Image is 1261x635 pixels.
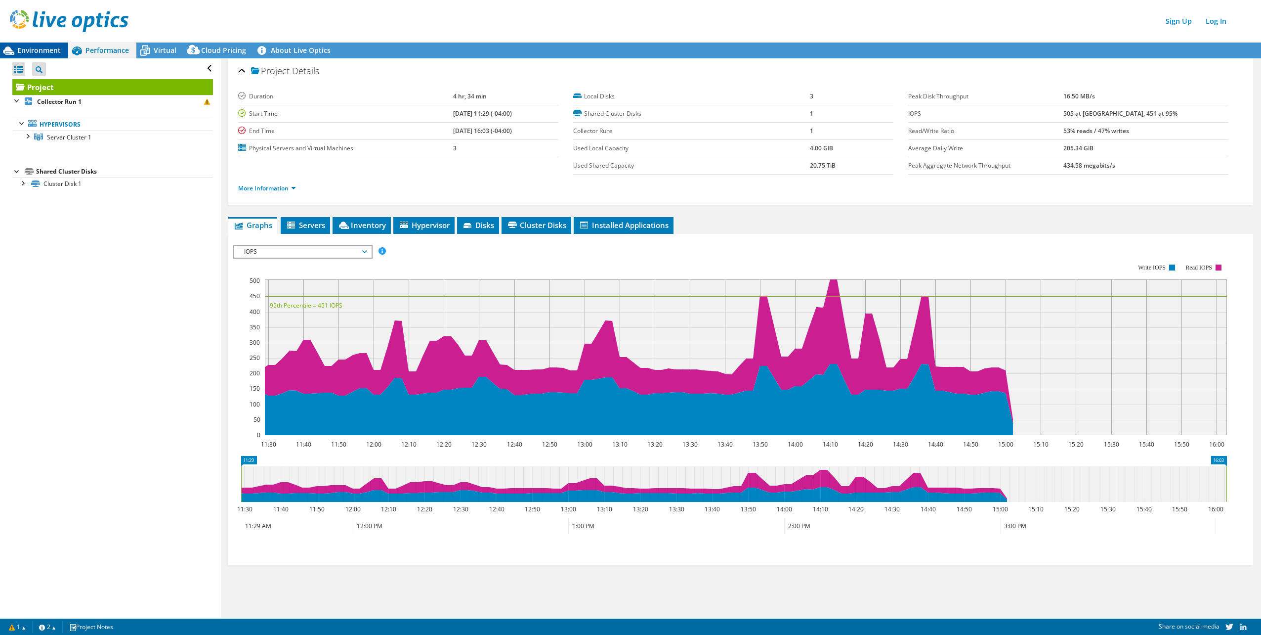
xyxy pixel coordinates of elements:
[471,440,486,449] text: 12:30
[908,143,1063,153] label: Average Daily Write
[1063,92,1095,100] b: 16.50 MB/s
[401,440,416,449] text: 12:10
[1103,440,1119,449] text: 15:30
[717,440,732,449] text: 13:40
[154,45,176,55] span: Virtual
[250,369,260,377] text: 200
[822,440,838,449] text: 14:10
[776,505,792,513] text: 14:00
[848,505,863,513] text: 14:20
[345,505,360,513] text: 12:00
[295,440,311,449] text: 11:40
[927,440,943,449] text: 14:40
[1161,14,1197,28] a: Sign Up
[740,505,756,513] text: 13:50
[506,440,522,449] text: 12:40
[524,505,540,513] text: 12:50
[1138,264,1166,271] text: Write IOPS
[1174,440,1189,449] text: 15:50
[1063,127,1129,135] b: 53% reads / 47% writes
[1208,505,1223,513] text: 16:00
[1136,505,1151,513] text: 15:40
[920,505,935,513] text: 14:40
[810,161,836,170] b: 20.75 TiB
[752,440,767,449] text: 13:50
[238,126,453,136] label: End Time
[506,220,566,230] span: Cluster Disks
[85,45,129,55] span: Performance
[812,505,828,513] text: 14:10
[908,126,1063,136] label: Read/Write Ratio
[573,161,810,171] label: Used Shared Capacity
[250,400,260,408] text: 100
[573,143,810,153] label: Used Local Capacity
[250,338,260,347] text: 300
[417,505,432,513] text: 12:20
[956,505,971,513] text: 14:50
[810,144,833,152] b: 4.00 GiB
[12,79,213,95] a: Project
[273,505,288,513] text: 11:40
[292,65,319,77] span: Details
[998,440,1013,449] text: 15:00
[669,505,684,513] text: 13:30
[366,440,381,449] text: 12:00
[810,92,813,100] b: 3
[573,126,810,136] label: Collector Runs
[453,109,512,118] b: [DATE] 11:29 (-04:00)
[1028,505,1043,513] text: 15:10
[884,505,899,513] text: 14:30
[238,143,453,153] label: Physical Servers and Virtual Machines
[238,184,296,192] a: More Information
[260,440,276,449] text: 11:30
[1159,622,1219,631] span: Share on social media
[17,45,61,55] span: Environment
[1209,440,1224,449] text: 16:00
[253,415,260,424] text: 50
[462,220,494,230] span: Disks
[647,440,662,449] text: 13:20
[12,178,213,190] a: Cluster Disk 1
[542,440,557,449] text: 12:50
[1063,109,1177,118] b: 505 at [GEOGRAPHIC_DATA], 451 at 95%
[908,91,1063,101] label: Peak Disk Throughput
[810,109,813,118] b: 1
[810,127,813,135] b: 1
[892,440,908,449] text: 14:30
[380,505,396,513] text: 12:10
[47,133,91,141] span: Server Cluster 1
[632,505,648,513] text: 13:20
[62,621,120,633] a: Project Notes
[32,621,63,633] a: 2
[250,323,260,331] text: 350
[398,220,450,230] span: Hypervisor
[453,505,468,513] text: 12:30
[331,440,346,449] text: 11:50
[596,505,612,513] text: 13:10
[1063,144,1093,152] b: 205.34 GiB
[453,92,487,100] b: 4 hr, 34 min
[453,144,457,152] b: 3
[2,621,33,633] a: 1
[250,384,260,393] text: 150
[238,109,453,119] label: Start Time
[12,95,213,108] a: Collector Run 1
[250,292,260,300] text: 450
[10,10,128,32] img: live_optics_svg.svg
[682,440,697,449] text: 13:30
[337,220,386,230] span: Inventory
[908,161,1063,171] label: Peak Aggregate Network Throughput
[436,440,451,449] text: 12:20
[857,440,873,449] text: 14:20
[37,97,82,106] b: Collector Run 1
[489,505,504,513] text: 12:40
[309,505,324,513] text: 11:50
[573,91,810,101] label: Local Disks
[963,440,978,449] text: 14:50
[787,440,802,449] text: 14:00
[257,431,260,439] text: 0
[1185,264,1212,271] text: Read IOPS
[1033,440,1048,449] text: 15:10
[612,440,627,449] text: 13:10
[1172,505,1187,513] text: 15:50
